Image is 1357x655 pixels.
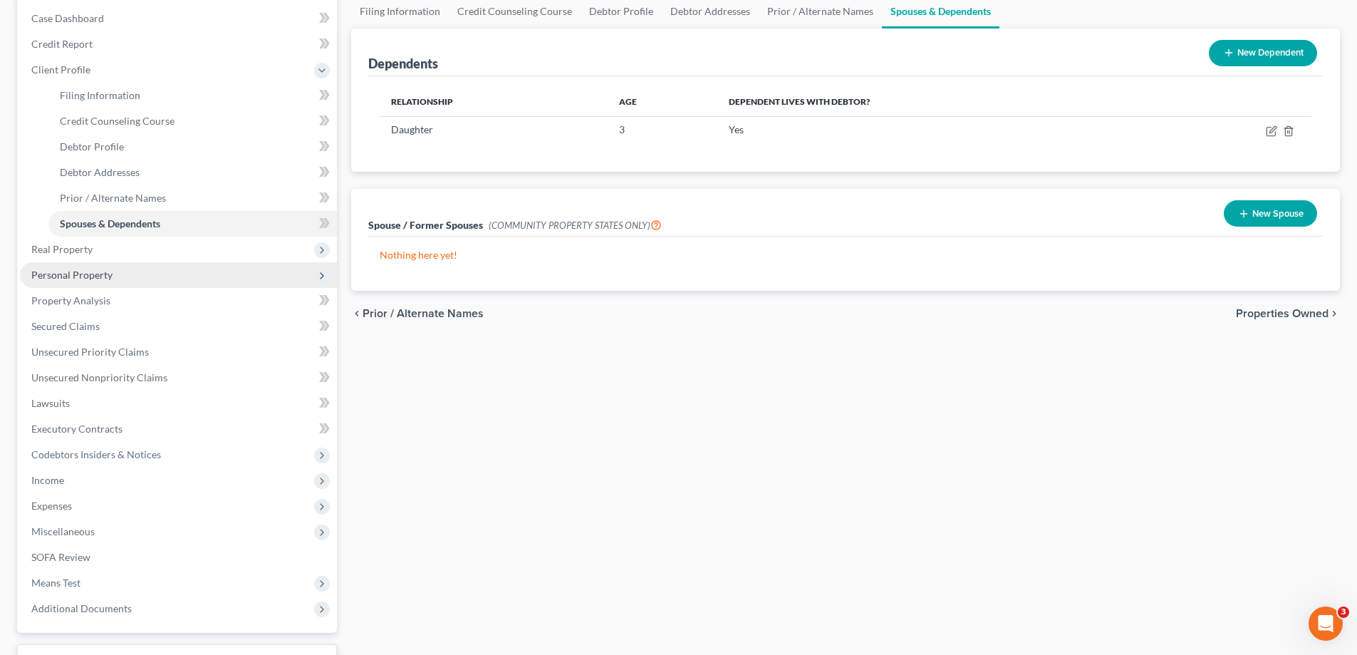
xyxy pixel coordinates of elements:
button: New Dependent [1209,40,1317,66]
span: (COMMUNITY PROPERTY STATES ONLY) [489,220,662,231]
span: Additional Documents [31,602,132,614]
td: 3 [608,116,717,143]
span: Spouses & Dependents [60,217,160,229]
span: Means Test [31,577,80,589]
a: Credit Report [20,31,337,57]
span: Unsecured Priority Claims [31,346,149,358]
span: Debtor Profile [60,140,124,153]
button: Properties Owned chevron_right [1236,308,1340,319]
span: Lawsuits [31,397,70,409]
span: Spouse / Former Spouses [368,219,483,231]
span: Client Profile [31,63,90,76]
span: Prior / Alternate Names [60,192,166,204]
span: Secured Claims [31,320,100,332]
iframe: Intercom live chat [1309,607,1343,641]
span: SOFA Review [31,551,90,563]
th: Relationship [380,88,608,116]
a: Executory Contracts [20,416,337,442]
a: Credit Counseling Course [48,108,337,134]
span: Unsecured Nonpriority Claims [31,371,167,383]
a: Secured Claims [20,314,337,339]
i: chevron_right [1329,308,1340,319]
a: Spouses & Dependents [48,211,337,237]
a: Prior / Alternate Names [48,185,337,211]
span: Personal Property [31,269,113,281]
span: Debtor Addresses [60,166,140,178]
a: Debtor Addresses [48,160,337,185]
td: Yes [717,116,1158,143]
th: Dependent lives with debtor? [717,88,1158,116]
span: Property Analysis [31,294,110,306]
a: Property Analysis [20,288,337,314]
th: Age [608,88,717,116]
span: Credit Report [31,38,93,50]
span: Expenses [31,500,72,512]
td: Daughter [380,116,608,143]
i: chevron_left [351,308,363,319]
a: Unsecured Nonpriority Claims [20,365,337,391]
a: Case Dashboard [20,6,337,31]
a: Debtor Profile [48,134,337,160]
span: Executory Contracts [31,423,123,435]
span: Properties Owned [1236,308,1329,319]
span: Prior / Alternate Names [363,308,484,319]
a: Unsecured Priority Claims [20,339,337,365]
span: Miscellaneous [31,525,95,537]
span: Credit Counseling Course [60,115,175,127]
span: Case Dashboard [31,12,104,24]
div: Dependents [368,55,438,72]
a: Lawsuits [20,391,337,416]
a: Filing Information [48,83,337,108]
button: New Spouse [1224,200,1317,227]
span: Codebtors Insiders & Notices [31,448,161,460]
p: Nothing here yet! [380,248,1311,262]
span: 3 [1338,607,1349,618]
span: Real Property [31,243,93,255]
span: Filing Information [60,89,140,101]
button: chevron_left Prior / Alternate Names [351,308,484,319]
span: Income [31,474,64,486]
a: SOFA Review [20,545,337,570]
